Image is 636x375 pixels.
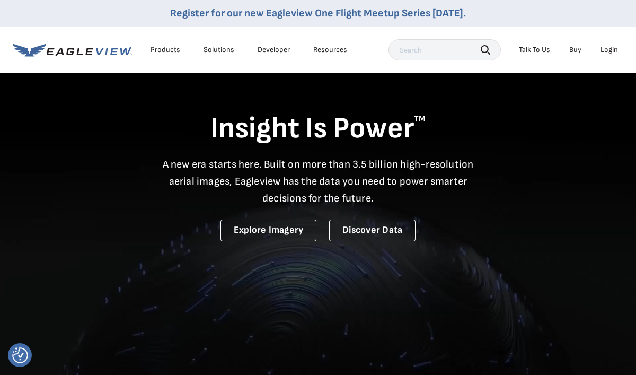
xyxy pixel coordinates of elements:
[12,347,28,363] button: Consent Preferences
[569,45,581,55] a: Buy
[258,45,290,55] a: Developer
[313,45,347,55] div: Resources
[388,39,501,60] input: Search
[170,7,466,20] a: Register for our new Eagleview One Flight Meetup Series [DATE].
[204,45,234,55] div: Solutions
[151,45,180,55] div: Products
[12,347,28,363] img: Revisit consent button
[519,45,550,55] div: Talk To Us
[600,45,618,55] div: Login
[220,220,317,241] a: Explore Imagery
[329,220,416,241] a: Discover Data
[156,156,480,207] p: A new era starts here. Built on more than 3.5 billion high-resolution aerial images, Eagleview ha...
[414,114,426,124] sup: TM
[13,110,623,147] h1: Insight Is Power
